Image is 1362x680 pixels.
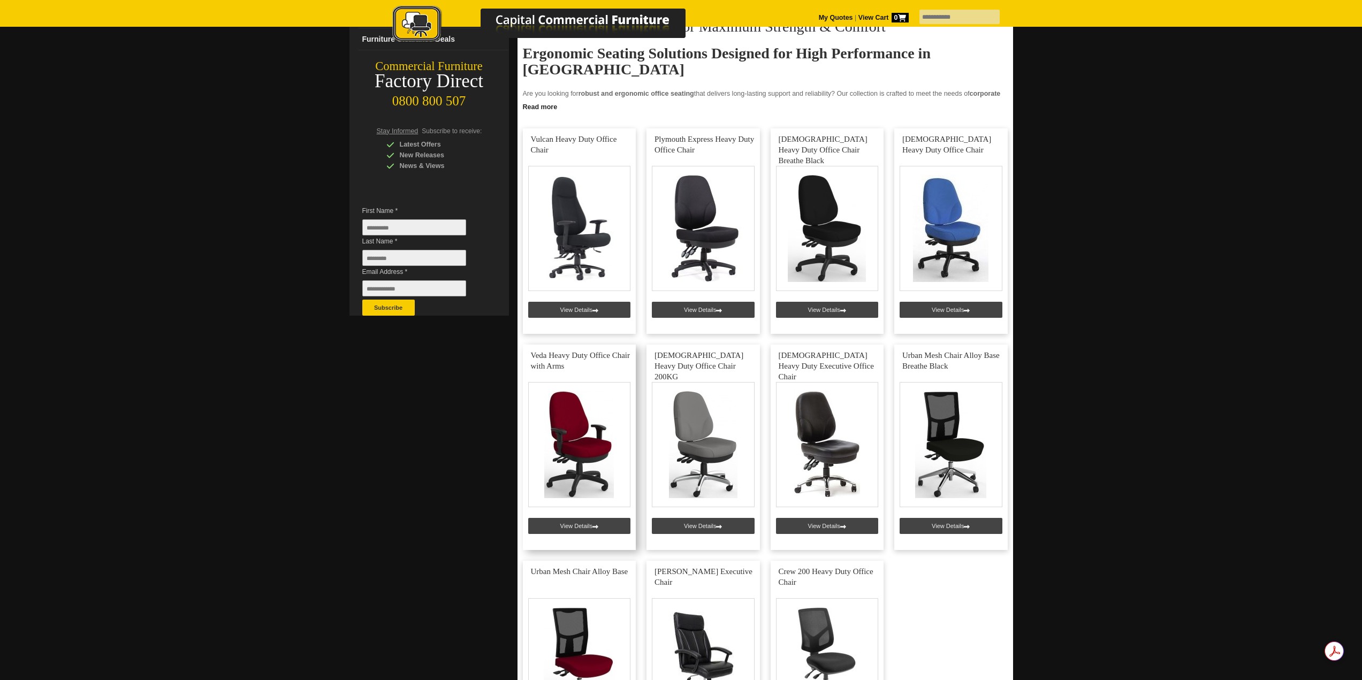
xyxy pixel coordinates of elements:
strong: Ergonomic Seating Solutions Designed for High Performance in [GEOGRAPHIC_DATA] [523,45,931,78]
div: Commercial Furniture [349,59,509,74]
input: First Name * [362,219,466,235]
img: Capital Commercial Furniture Logo [363,5,737,44]
input: Last Name * [362,250,466,266]
span: Email Address * [362,266,482,277]
div: News & Views [386,161,488,171]
a: Capital Commercial Furniture Logo [363,5,737,48]
span: Last Name * [362,236,482,247]
span: Stay Informed [377,127,419,135]
a: My Quotes [819,14,853,21]
button: Subscribe [362,300,415,316]
span: 0 [892,13,909,22]
div: Factory Direct [349,74,509,89]
h2: Reinforced Office Chairs for Maximum Strength & Comfort [523,19,1008,35]
p: Are you looking for that delivers long-lasting support and reliability? Our collection is crafted... [523,88,1008,120]
a: View Cart0 [856,14,908,21]
div: 0800 800 507 [349,88,509,109]
div: New Releases [386,150,488,161]
div: Latest Offers [386,139,488,150]
strong: View Cart [858,14,909,21]
span: First Name * [362,205,482,216]
a: Click to read more [518,99,1013,112]
span: Subscribe to receive: [422,127,482,135]
a: Furniture Clearance Deals [358,28,509,50]
input: Email Address * [362,280,466,296]
strong: robust and ergonomic office seating [579,90,694,97]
